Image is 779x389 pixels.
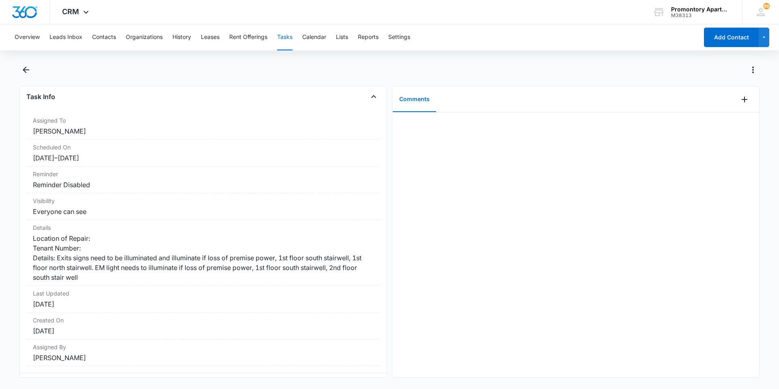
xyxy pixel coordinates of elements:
[172,24,191,50] button: History
[33,170,374,178] dt: Reminder
[33,207,374,216] dd: Everyone can see
[26,193,380,220] div: VisibilityEveryone can see
[33,316,374,324] dt: Created On
[671,13,730,18] div: account id
[15,24,40,50] button: Overview
[33,116,374,125] dt: Assigned To
[33,223,374,232] dt: Details
[747,63,760,76] button: Actions
[33,143,374,151] dt: Scheduled On
[393,87,436,112] button: Comments
[19,63,32,76] button: Back
[763,3,770,9] span: 86
[26,166,380,193] div: ReminderReminder Disabled
[33,353,374,363] dd: [PERSON_NAME]
[33,197,374,205] dt: Visibility
[33,299,374,309] dd: [DATE]
[277,24,293,50] button: Tasks
[26,92,55,102] h4: Task Info
[763,3,770,9] div: notifications count
[738,93,751,106] button: Add Comment
[26,286,380,313] div: Last Updated[DATE]
[201,24,219,50] button: Leases
[26,313,380,339] div: Created On[DATE]
[33,289,374,298] dt: Last Updated
[33,153,374,163] dd: [DATE] – [DATE]
[367,90,380,103] button: Close
[33,343,374,351] dt: Assigned By
[388,24,410,50] button: Settings
[26,140,380,166] div: Scheduled On[DATE]–[DATE]
[62,7,79,16] span: CRM
[26,113,380,140] div: Assigned To[PERSON_NAME]
[33,326,374,336] dd: [DATE]
[302,24,326,50] button: Calendar
[704,28,759,47] button: Add Contact
[33,233,374,282] dd: Location of Repair: Tenant Number: Details: Exits signs need to be illuminated and illuminate if ...
[26,220,380,286] div: DetailsLocation of Repair: Tenant Number: Details: Exits signs need to be illuminated and illumin...
[33,126,374,136] dd: [PERSON_NAME]
[49,24,82,50] button: Leads Inbox
[92,24,116,50] button: Contacts
[126,24,163,50] button: Organizations
[358,24,379,50] button: Reports
[229,24,267,50] button: Rent Offerings
[26,339,380,366] div: Assigned By[PERSON_NAME]
[336,24,348,50] button: Lists
[671,6,730,13] div: account name
[33,180,374,190] dd: Reminder Disabled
